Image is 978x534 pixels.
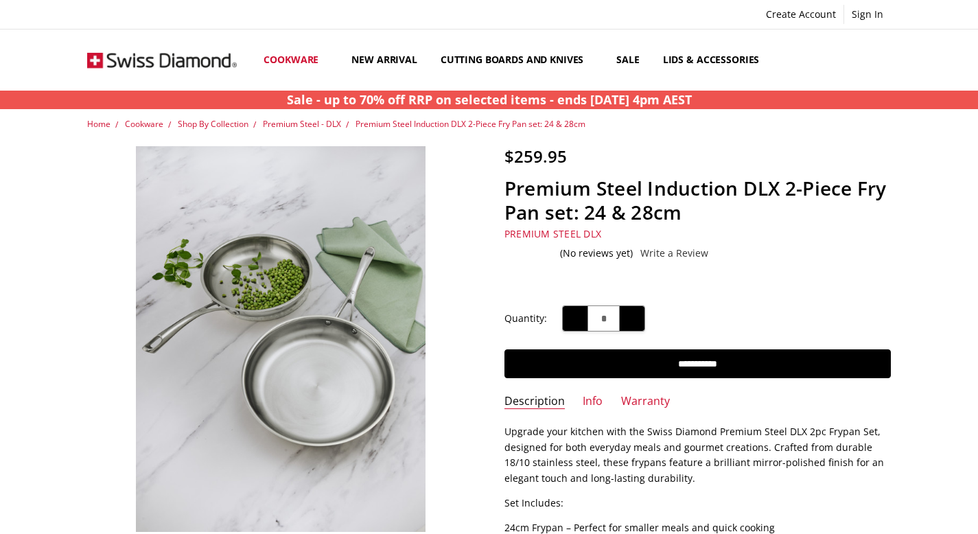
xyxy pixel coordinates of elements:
[758,5,843,24] a: Create Account
[504,394,565,410] a: Description
[504,227,601,240] a: Premium Steel DLX
[780,30,863,91] a: Top Sellers
[504,145,567,167] span: $259.95
[640,248,708,259] a: Write a Review
[504,176,891,224] h1: Premium Steel Induction DLX 2-Piece Fry Pan set: 24 & 28cm
[178,118,248,130] a: Shop By Collection
[263,118,341,130] a: Premium Steel - DLX
[252,30,340,91] a: Cookware
[504,311,547,326] label: Quantity:
[136,146,426,533] img: Premium steel DLX 2pc fry pan set (28 and 24cm) life style shot
[87,118,110,130] a: Home
[583,394,603,410] a: Info
[429,30,605,91] a: Cutting boards and knives
[87,30,237,90] img: Free Shipping On Every Order
[356,118,585,130] a: Premium Steel Induction DLX 2-Piece Fry Pan set: 24 & 28cm
[844,5,891,24] a: Sign In
[87,146,474,533] a: Premium steel DLX 2pc fry pan set (28 and 24cm) life style shot
[340,30,428,91] a: New arrival
[605,30,651,91] a: Sale
[621,394,670,410] a: Warranty
[651,30,780,91] a: Lids & Accessories
[504,496,891,511] p: Set Includes:
[504,424,891,486] p: Upgrade your kitchen with the Swiss Diamond Premium Steel DLX 2pc Frypan Set, designed for both e...
[287,91,692,108] strong: Sale - up to 70% off RRP on selected items - ends [DATE] 4pm AEST
[560,248,633,259] span: (No reviews yet)
[125,118,163,130] a: Cookware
